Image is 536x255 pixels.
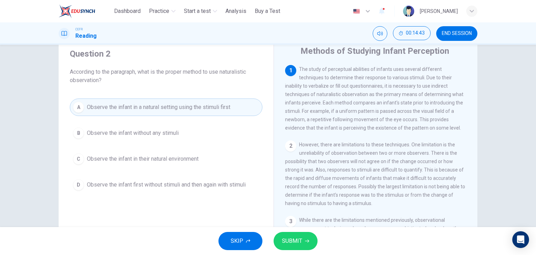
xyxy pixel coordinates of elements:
a: ELTC logo [59,4,111,18]
img: en [352,9,361,14]
button: BObserve the infant without any stimuli [70,124,262,142]
span: According to the paragraph, what is the proper method to use naturalistic observation? [70,68,262,85]
div: 1 [285,65,296,76]
span: Buy a Test [255,7,280,15]
button: Analysis [223,5,249,17]
span: Practice [149,7,169,15]
button: END SESSION [436,26,477,41]
div: C [73,153,84,165]
div: A [73,102,84,113]
span: END SESSION [442,31,472,36]
div: 3 [285,216,296,227]
button: SKIP [218,232,262,250]
h4: Methods of Studying Infant Perception [300,45,449,57]
span: Observe the infant without any stimuli [87,129,179,137]
div: D [73,179,84,190]
h4: Question 2 [70,48,262,59]
button: Buy a Test [252,5,283,17]
img: Profile picture [403,6,414,17]
h1: Reading [75,32,97,40]
span: The study of perceptual abilities of infants uses several different techniques to determine their... [285,66,463,131]
span: SKIP [231,236,243,246]
button: Practice [146,5,178,17]
span: Start a test [184,7,211,15]
span: Observe the infant first without stimuli and then again with stimuli [87,181,246,189]
div: Open Intercom Messenger [512,231,529,248]
span: SUBMIT [282,236,302,246]
div: [PERSON_NAME] [420,7,458,15]
button: CObserve the infant in their natural environment [70,150,262,168]
img: ELTC logo [59,4,95,18]
div: 2 [285,140,296,152]
span: Observe the infant in a natural setting using the stimuli first [87,103,230,111]
span: However, there are limitations to these techniques. One limitation is the unreliability of observ... [285,142,465,206]
button: 00:14:43 [393,26,431,40]
div: Hide [393,26,431,41]
div: Mute [373,26,387,41]
span: 00:14:43 [406,30,425,36]
button: Start a test [181,5,220,17]
span: Dashboard [114,7,141,15]
button: AObserve the infant in a natural setting using the stimuli first [70,99,262,116]
button: SUBMIT [274,232,318,250]
span: Analysis [225,7,246,15]
span: Observe the infant in their natural environment [87,155,199,163]
button: DObserve the infant first without stimuli and then again with stimuli [70,176,262,194]
button: Dashboard [111,5,143,17]
span: CEFR [75,27,83,32]
div: B [73,127,84,139]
